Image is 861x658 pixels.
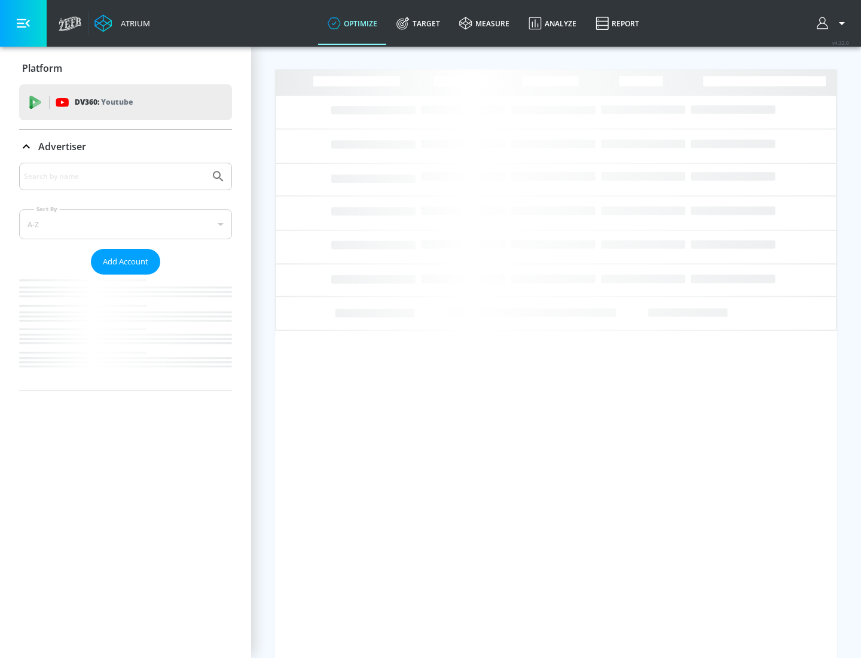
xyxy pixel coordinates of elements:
p: Advertiser [38,140,86,153]
a: optimize [318,2,387,45]
div: Advertiser [19,130,232,163]
p: DV360: [75,96,133,109]
div: A-Z [19,209,232,239]
span: Add Account [103,255,148,269]
label: Sort By [34,205,60,213]
nav: list of Advertiser [19,275,232,391]
p: Platform [22,62,62,75]
div: Platform [19,51,232,85]
input: Search by name [24,169,205,184]
span: v 4.32.0 [832,39,849,46]
p: Youtube [101,96,133,108]
div: Atrium [116,18,150,29]
a: Analyze [519,2,586,45]
div: Advertiser [19,163,232,391]
a: Atrium [94,14,150,32]
a: Report [586,2,649,45]
div: DV360: Youtube [19,84,232,120]
button: Add Account [91,249,160,275]
a: measure [450,2,519,45]
a: Target [387,2,450,45]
